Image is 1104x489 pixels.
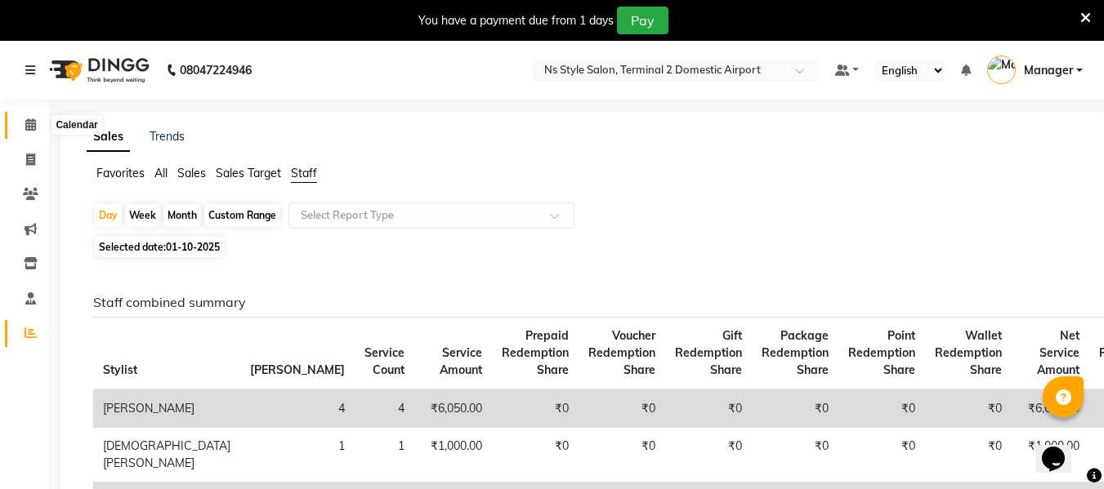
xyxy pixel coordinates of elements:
[414,389,492,428] td: ₹6,050.00
[502,328,569,377] span: Prepaid Redemption Share
[418,12,614,29] div: You have a payment due from 1 days
[579,428,665,482] td: ₹0
[51,115,101,135] div: Calendar
[96,166,145,180] span: Favorites
[150,129,185,144] a: Trends
[1035,424,1088,473] iframe: chat widget
[103,362,137,377] span: Stylist
[752,389,838,428] td: ₹0
[240,428,355,482] td: 1
[414,428,492,482] td: ₹1,000.00
[42,47,154,93] img: logo
[848,328,915,377] span: Point Redemption Share
[987,56,1016,84] img: Manager
[364,345,405,377] span: Service Count
[752,428,838,482] td: ₹0
[355,428,414,482] td: 1
[125,204,160,227] div: Week
[1024,62,1073,79] span: Manager
[93,389,240,428] td: [PERSON_NAME]
[166,241,220,253] span: 01-10-2025
[440,345,482,377] span: Service Amount
[925,428,1012,482] td: ₹0
[95,237,224,257] span: Selected date:
[291,166,317,180] span: Staff
[492,428,579,482] td: ₹0
[1012,389,1089,428] td: ₹6,050.00
[492,389,579,428] td: ₹0
[935,328,1002,377] span: Wallet Redemption Share
[95,204,122,227] div: Day
[93,428,240,482] td: [DEMOGRAPHIC_DATA][PERSON_NAME]
[1037,328,1079,377] span: Net Service Amount
[617,7,668,34] button: Pay
[355,389,414,428] td: 4
[240,389,355,428] td: 4
[675,328,742,377] span: Gift Redemption Share
[204,204,280,227] div: Custom Range
[216,166,281,180] span: Sales Target
[588,328,655,377] span: Voucher Redemption Share
[665,428,752,482] td: ₹0
[838,389,925,428] td: ₹0
[1012,428,1089,482] td: ₹1,000.00
[762,328,829,377] span: Package Redemption Share
[579,389,665,428] td: ₹0
[177,166,206,180] span: Sales
[838,428,925,482] td: ₹0
[925,389,1012,428] td: ₹0
[93,295,1069,310] h6: Staff combined summary
[163,204,201,227] div: Month
[250,362,345,377] span: [PERSON_NAME]
[665,389,752,428] td: ₹0
[180,47,252,93] b: 08047224946
[154,166,168,180] span: All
